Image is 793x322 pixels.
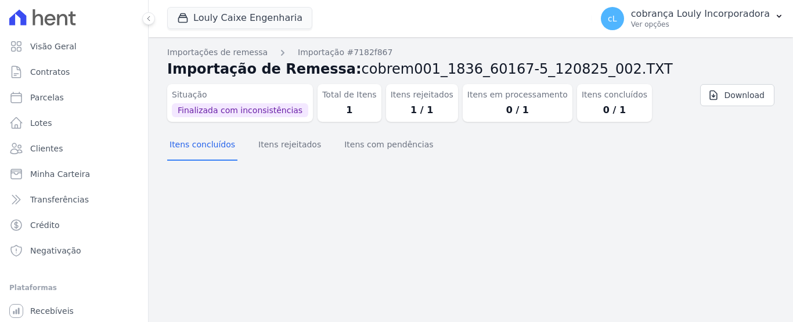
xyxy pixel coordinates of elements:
[30,168,90,180] span: Minha Carteira
[5,35,143,58] a: Visão Geral
[167,46,268,59] a: Importações de remessa
[5,162,143,186] a: Minha Carteira
[256,131,323,161] button: Itens rejeitados
[167,46,774,59] nav: Breadcrumb
[30,117,52,129] span: Lotes
[9,281,139,295] div: Plataformas
[5,214,143,237] a: Crédito
[700,84,774,106] a: Download
[5,239,143,262] a: Negativação
[362,61,673,77] span: cobrem001_1836_60167-5_120825_002.TXT
[30,92,64,103] span: Parcelas
[342,131,435,161] button: Itens com pendências
[167,131,237,161] button: Itens concluídos
[631,20,770,29] p: Ver opções
[12,283,39,310] iframe: Intercom live chat
[5,188,143,211] a: Transferências
[608,15,617,23] span: cL
[172,103,308,117] span: Finalizada com inconsistências
[391,103,453,117] dd: 1 / 1
[167,7,312,29] button: Louly Caixe Engenharia
[30,219,60,231] span: Crédito
[30,143,63,154] span: Clientes
[298,46,392,59] a: Importação #7182f867
[172,89,308,101] dt: Situação
[582,103,647,117] dd: 0 / 1
[322,103,377,117] dd: 1
[30,305,74,317] span: Recebíveis
[391,89,453,101] dt: Itens rejeitados
[582,89,647,101] dt: Itens concluídos
[467,89,568,101] dt: Itens em processamento
[30,66,70,78] span: Contratos
[5,86,143,109] a: Parcelas
[30,245,81,256] span: Negativação
[5,60,143,84] a: Contratos
[30,41,77,52] span: Visão Geral
[5,137,143,160] a: Clientes
[5,111,143,135] a: Lotes
[467,103,568,117] dd: 0 / 1
[631,8,770,20] p: cobrança Louly Incorporadora
[322,89,377,101] dt: Total de Itens
[592,2,793,35] button: cL cobrança Louly Incorporadora Ver opções
[167,59,774,79] h2: Importação de Remessa:
[30,194,89,205] span: Transferências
